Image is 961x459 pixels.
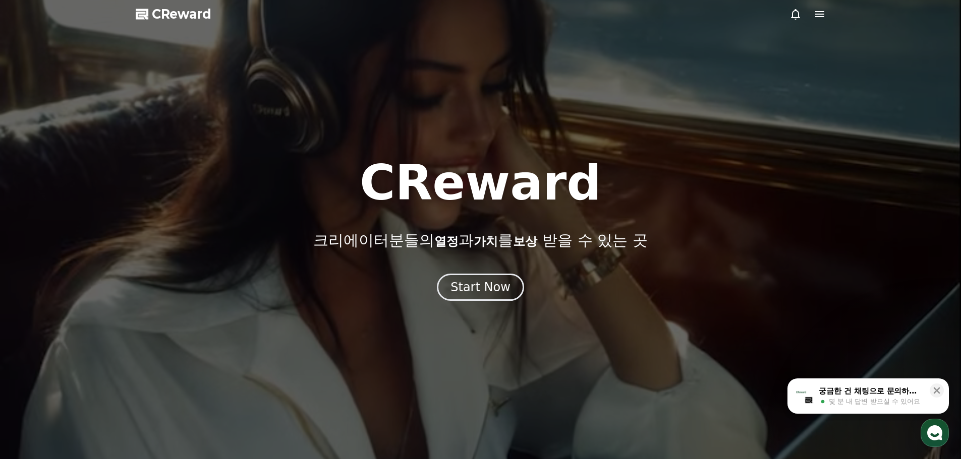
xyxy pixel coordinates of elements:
span: 가치 [474,234,498,248]
button: Start Now [437,274,524,301]
p: 크리에이터분들의 과 를 받을 수 있는 곳 [313,231,647,249]
a: Start Now [437,284,524,293]
span: 보상 [513,234,537,248]
div: Start Now [450,279,511,295]
span: 설정 [156,335,168,343]
a: 설정 [130,319,194,345]
a: 홈 [3,319,67,345]
span: 홈 [32,335,38,343]
h1: CReward [360,159,601,207]
a: CReward [136,6,211,22]
span: 열정 [434,234,459,248]
a: 대화 [67,319,130,345]
span: CReward [152,6,211,22]
span: 대화 [92,335,104,343]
